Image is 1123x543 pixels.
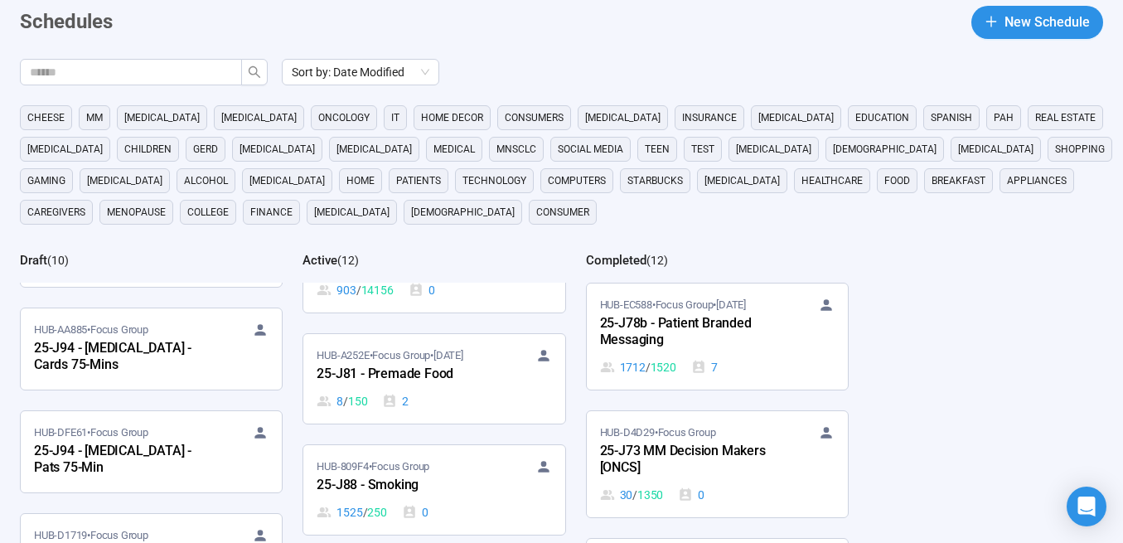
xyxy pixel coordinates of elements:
span: / [343,392,348,410]
span: oncology [318,109,370,126]
span: HUB-DFE61 • Focus Group [34,424,148,441]
span: cheese [27,109,65,126]
span: breakfast [932,172,985,189]
span: ( 10 ) [47,254,69,267]
span: social media [558,141,623,158]
div: 0 [409,281,435,299]
span: healthcare [801,172,863,189]
h2: Draft [20,253,47,268]
span: MM [86,109,103,126]
div: 25-J81 - Premade Food [317,364,499,385]
span: / [363,503,368,521]
span: search [248,65,261,79]
span: home [346,172,375,189]
span: ( 12 ) [337,254,359,267]
span: Patients [396,172,441,189]
div: 25-J88 - Smoking [317,475,499,497]
div: 7 [691,358,718,376]
time: [DATE] [433,349,463,361]
h2: Active [303,253,337,268]
span: starbucks [627,172,683,189]
span: [DEMOGRAPHIC_DATA] [411,204,515,221]
div: 25-J94 - [MEDICAL_DATA] - Pats 75-Min [34,441,216,479]
span: Food [884,172,910,189]
span: / [356,281,361,299]
span: New Schedule [1004,12,1090,32]
h2: Completed [586,253,646,268]
span: technology [462,172,526,189]
span: 250 [367,503,386,521]
span: college [187,204,229,221]
button: search [241,59,268,85]
span: Sort by: Date Modified [292,60,429,85]
div: 25-J73 MM Decision Makers [ONCS] [600,441,782,479]
span: consumer [536,204,589,221]
span: menopause [107,204,166,221]
span: home decor [421,109,483,126]
span: caregivers [27,204,85,221]
span: HUB-809F4 • Focus Group [317,458,429,475]
span: shopping [1055,141,1105,158]
span: appliances [1007,172,1067,189]
div: 2 [382,392,409,410]
span: GERD [193,141,218,158]
span: [DEMOGRAPHIC_DATA] [833,141,937,158]
div: 25-J94 - [MEDICAL_DATA] - Cards 75-Mins [34,338,216,376]
span: / [646,358,651,376]
span: [MEDICAL_DATA] [336,141,412,158]
span: consumers [505,109,564,126]
a: HUB-AA885•Focus Group25-J94 - [MEDICAL_DATA] - Cards 75-Mins [21,308,282,390]
span: mnsclc [496,141,536,158]
span: alcohol [184,172,228,189]
span: 1520 [651,358,676,376]
div: 0 [402,503,428,521]
span: [MEDICAL_DATA] [736,141,811,158]
div: 1525 [317,503,386,521]
h1: Schedules [20,7,113,38]
span: HUB-A252E • Focus Group • [317,347,462,364]
a: HUB-809F4•Focus Group25-J88 - Smoking1525 / 2500 [303,445,564,535]
a: HUB-EC588•Focus Group•[DATE]25-J78b - Patient Branded Messaging1712 / 15207 [587,284,848,390]
span: finance [250,204,293,221]
div: 903 [317,281,393,299]
a: HUB-A252E•Focus Group•[DATE]25-J81 - Premade Food8 / 1502 [303,334,564,424]
span: HUB-D4D29 • Focus Group [600,424,716,441]
span: PAH [994,109,1014,126]
span: ( 12 ) [646,254,668,267]
span: children [124,141,172,158]
span: gaming [27,172,65,189]
span: HUB-AA885 • Focus Group [34,322,148,338]
span: computers [548,172,606,189]
span: [MEDICAL_DATA] [124,109,200,126]
span: education [855,109,909,126]
span: real estate [1035,109,1096,126]
span: 14156 [361,281,394,299]
div: 8 [317,392,367,410]
span: [MEDICAL_DATA] [585,109,661,126]
span: / [632,486,637,504]
span: [MEDICAL_DATA] [87,172,162,189]
button: plusNew Schedule [971,6,1103,39]
span: Spanish [931,109,972,126]
span: [MEDICAL_DATA] [704,172,780,189]
span: HUB-EC588 • Focus Group • [600,297,746,313]
span: it [391,109,399,126]
span: [MEDICAL_DATA] [758,109,834,126]
span: Test [691,141,714,158]
span: [MEDICAL_DATA] [314,204,390,221]
span: [MEDICAL_DATA] [958,141,1033,158]
span: [MEDICAL_DATA] [27,141,103,158]
span: 1350 [637,486,663,504]
div: 1712 [600,358,676,376]
div: 30 [600,486,664,504]
div: Open Intercom Messenger [1067,487,1106,526]
div: 0 [678,486,704,504]
span: Insurance [682,109,737,126]
a: HUB-D4D29•Focus Group25-J73 MM Decision Makers [ONCS]30 / 13500 [587,411,848,517]
div: 25-J78b - Patient Branded Messaging [600,313,782,351]
span: Teen [645,141,670,158]
time: [DATE] [716,298,746,311]
span: medical [433,141,475,158]
span: [MEDICAL_DATA] [249,172,325,189]
span: [MEDICAL_DATA] [221,109,297,126]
